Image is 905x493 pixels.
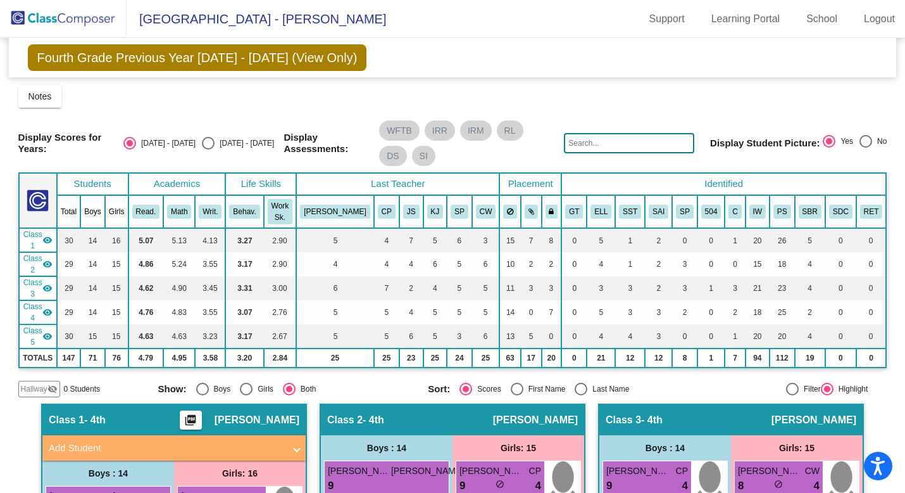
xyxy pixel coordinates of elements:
th: Last Teacher [296,173,499,195]
td: 3 [521,276,542,300]
td: 4.79 [128,349,164,368]
button: C [728,205,741,219]
td: 4 [399,300,423,324]
th: Retained [856,195,887,228]
td: 24 [447,349,472,368]
td: 13 [499,324,521,349]
td: 2.90 [264,228,297,252]
td: 3 [615,276,645,300]
span: Class 3 [606,414,641,426]
td: 3.23 [195,324,225,349]
td: Angela Aguirre - 4th [19,324,57,349]
button: SST [619,205,641,219]
mat-icon: visibility_off [47,384,58,394]
td: 18 [746,300,770,324]
span: - 4th [363,414,384,426]
td: 3.58 [195,349,225,368]
td: 5 [587,228,615,252]
td: 0 [561,276,587,300]
td: 2.67 [264,324,297,349]
td: 14 [80,300,105,324]
span: Hallway [21,383,47,395]
td: 15 [499,228,521,252]
th: Keep with students [521,195,542,228]
td: 0 [856,228,887,252]
td: 19 [795,349,825,368]
button: SBR [799,205,821,219]
td: 63 [499,349,521,368]
button: CP [378,205,396,219]
td: 2 [645,276,672,300]
th: Girls [105,195,128,228]
td: 10 [499,252,521,276]
mat-radio-group: Select an option [123,137,274,150]
button: GT [565,205,583,219]
mat-panel-title: Add Student [49,441,284,456]
td: 3 [542,276,562,300]
span: Class 1 [23,229,42,252]
th: Identified [561,173,886,195]
div: Girls [253,383,273,395]
td: 21 [746,276,770,300]
td: 6 [423,252,447,276]
td: 25 [770,300,795,324]
td: 17 [521,349,542,368]
span: 0 Students [64,383,100,395]
td: 25 [374,349,399,368]
td: 4.76 [128,300,164,324]
td: 0 [697,252,725,276]
td: 3.20 [225,349,263,368]
td: 5 [447,252,472,276]
div: Boys : 14 [42,461,174,486]
td: 30 [57,228,80,252]
div: [DATE] - [DATE] [136,138,196,149]
td: 5 [296,300,373,324]
td: 0 [672,228,697,252]
td: 5 [472,300,500,324]
td: 1 [697,276,725,300]
td: 16 [105,228,128,252]
th: Counseling [725,195,745,228]
td: 4.95 [163,349,195,368]
span: Class 1 [49,414,84,426]
td: 2.84 [264,349,297,368]
td: 3 [615,300,645,324]
span: - 4th [641,414,663,426]
td: 5 [296,324,373,349]
td: 76 [105,349,128,368]
td: 15 [746,252,770,276]
a: Support [639,9,695,29]
td: 5.07 [128,228,164,252]
td: 94 [746,349,770,368]
td: 6 [399,324,423,349]
td: 2.76 [264,300,297,324]
td: 20 [746,324,770,349]
mat-radio-group: Select an option [428,383,689,395]
td: 6 [447,228,472,252]
td: 0 [725,252,745,276]
a: School [796,9,847,29]
mat-chip: WFTB [379,120,420,141]
th: SAEBRS [795,195,825,228]
td: 5 [296,228,373,252]
th: Independent Worker [746,195,770,228]
span: Class 2 [23,253,42,276]
td: 1 [615,228,645,252]
span: Display Assessments: [284,132,370,155]
td: 15 [105,252,128,276]
span: [PERSON_NAME] [771,414,856,426]
td: 0 [856,324,887,349]
td: 4.63 [163,324,195,349]
td: 0 [561,349,587,368]
td: 1 [725,324,745,349]
td: 2 [521,252,542,276]
td: 71 [80,349,105,368]
td: 0 [856,252,887,276]
td: 0 [825,324,856,349]
button: ELL [590,205,611,219]
mat-chip: DS [379,146,406,166]
button: 504 [701,205,721,219]
button: Behav. [229,205,259,219]
td: 20 [746,228,770,252]
span: Display Scores for Years: [18,132,114,155]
